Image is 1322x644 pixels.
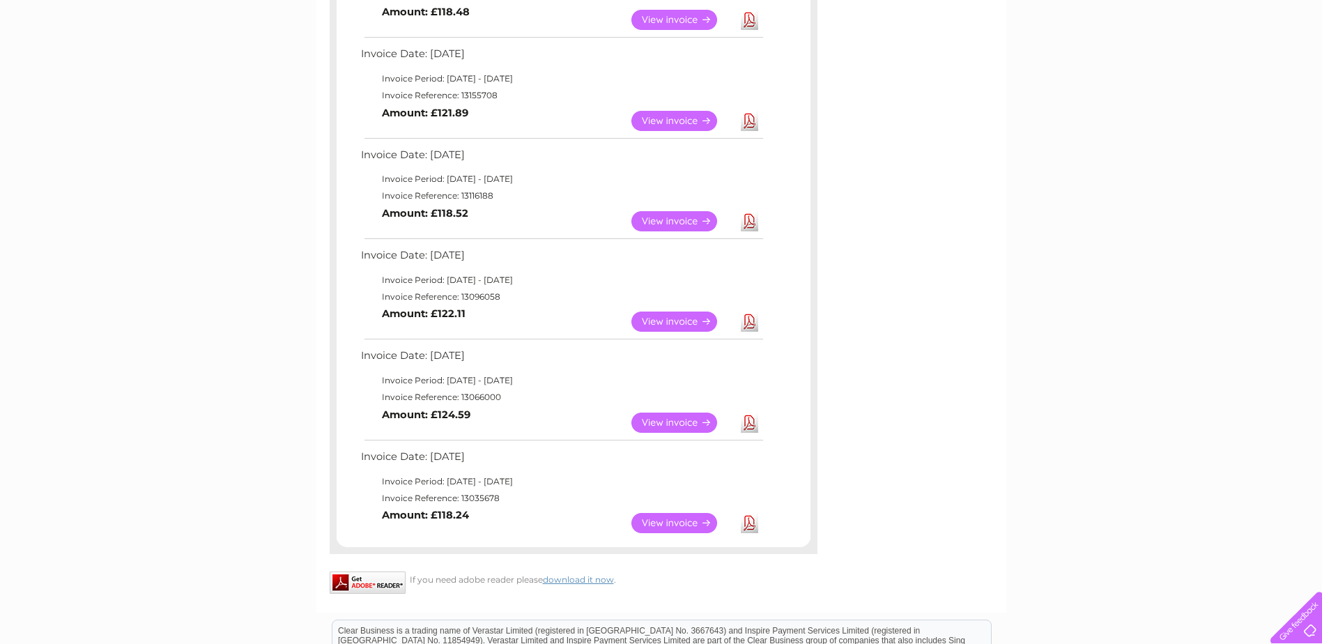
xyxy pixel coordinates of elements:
[382,207,468,220] b: Amount: £118.52
[1077,59,1103,70] a: Water
[46,36,117,79] img: logo.png
[631,413,734,433] a: View
[358,372,765,389] td: Invoice Period: [DATE] - [DATE]
[358,246,765,272] td: Invoice Date: [DATE]
[358,45,765,70] td: Invoice Date: [DATE]
[382,307,466,320] b: Amount: £122.11
[543,574,614,585] a: download it now
[741,211,758,231] a: Download
[382,408,470,421] b: Amount: £124.59
[358,87,765,104] td: Invoice Reference: 13155708
[382,509,469,521] b: Amount: £118.24
[1151,59,1192,70] a: Telecoms
[741,10,758,30] a: Download
[741,513,758,533] a: Download
[358,389,765,406] td: Invoice Reference: 13066000
[741,413,758,433] a: Download
[358,272,765,289] td: Invoice Period: [DATE] - [DATE]
[1059,7,1155,24] a: 0333 014 3131
[1229,59,1263,70] a: Contact
[631,513,734,533] a: View
[741,312,758,332] a: Download
[358,289,765,305] td: Invoice Reference: 13096058
[358,171,765,187] td: Invoice Period: [DATE] - [DATE]
[358,473,765,490] td: Invoice Period: [DATE] - [DATE]
[382,6,470,18] b: Amount: £118.48
[358,346,765,372] td: Invoice Date: [DATE]
[358,490,765,507] td: Invoice Reference: 13035678
[382,107,468,119] b: Amount: £121.89
[358,70,765,87] td: Invoice Period: [DATE] - [DATE]
[330,572,817,585] div: If you need adobe reader please .
[358,146,765,171] td: Invoice Date: [DATE]
[1276,59,1309,70] a: Log out
[332,8,991,68] div: Clear Business is a trading name of Verastar Limited (registered in [GEOGRAPHIC_DATA] No. 3667643...
[1201,59,1221,70] a: Blog
[741,111,758,131] a: Download
[631,211,734,231] a: View
[631,111,734,131] a: View
[358,187,765,204] td: Invoice Reference: 13116188
[631,312,734,332] a: View
[358,447,765,473] td: Invoice Date: [DATE]
[631,10,734,30] a: View
[1112,59,1142,70] a: Energy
